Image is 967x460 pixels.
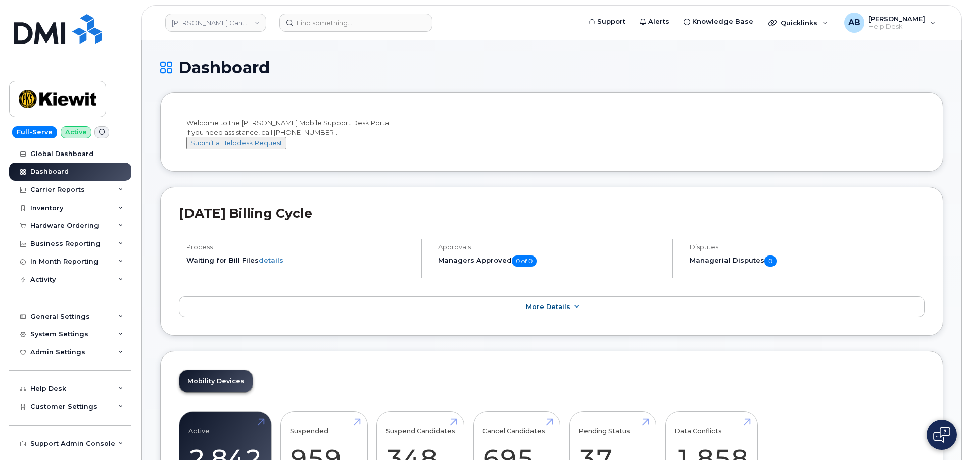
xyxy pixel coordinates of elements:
h5: Managers Approved [438,255,664,267]
a: details [259,256,283,264]
div: Welcome to the [PERSON_NAME] Mobile Support Desk Portal If you need assistance, call [PHONE_NUMBER]. [186,118,917,149]
h4: Process [186,243,412,251]
h4: Approvals [438,243,664,251]
span: 0 [764,255,777,267]
a: Mobility Devices [179,370,253,392]
span: More Details [526,303,570,311]
img: Open chat [933,427,950,443]
h5: Managerial Disputes [690,255,925,267]
button: Submit a Helpdesk Request [186,137,286,149]
a: Submit a Helpdesk Request [186,139,286,147]
h4: Disputes [690,243,925,251]
h1: Dashboard [160,59,943,76]
span: 0 of 0 [512,255,537,267]
li: Waiting for Bill Files [186,255,412,265]
h2: [DATE] Billing Cycle [179,206,925,221]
